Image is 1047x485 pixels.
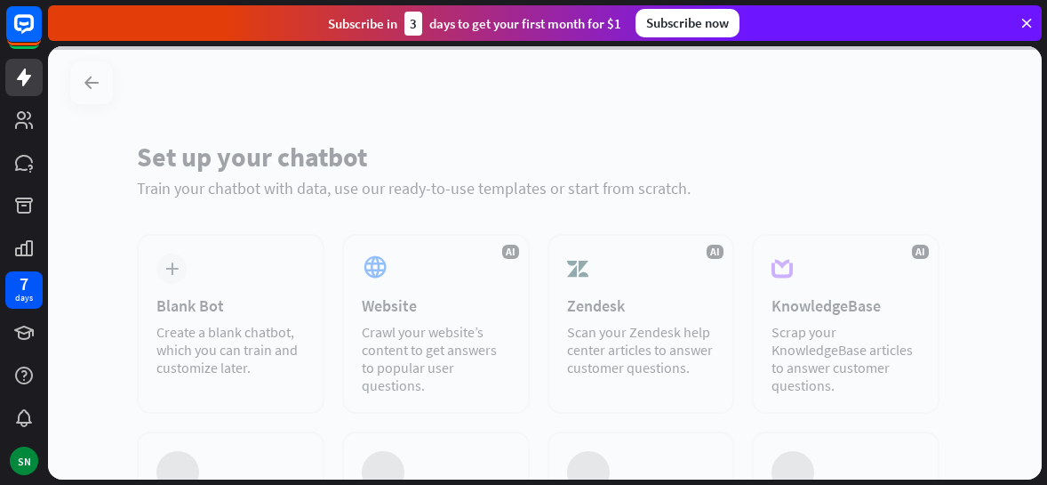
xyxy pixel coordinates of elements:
[328,12,621,36] div: Subscribe in days to get your first month for $1
[15,292,33,304] div: days
[5,271,43,309] a: 7 days
[404,12,422,36] div: 3
[10,447,38,475] div: SN
[635,9,739,37] div: Subscribe now
[20,276,28,292] div: 7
